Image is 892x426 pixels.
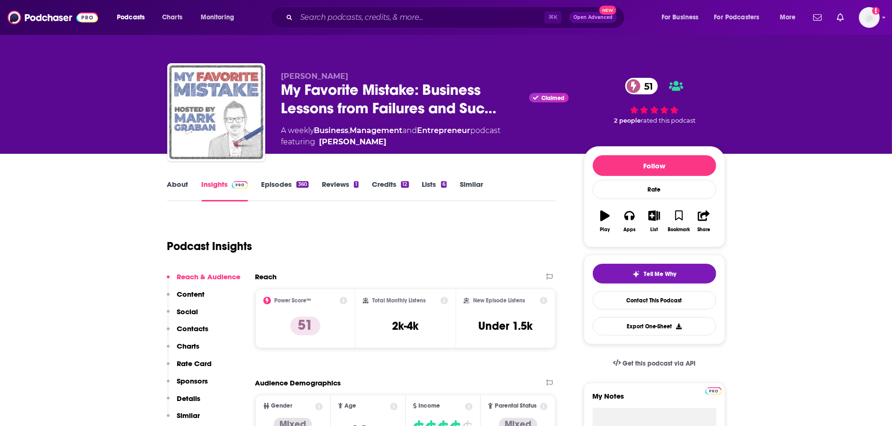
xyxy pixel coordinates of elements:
[392,319,418,333] h3: 2k-4k
[479,319,533,333] h3: Under 1.5k
[460,180,483,201] a: Similar
[697,227,710,233] div: Share
[167,394,201,411] button: Details
[584,72,725,131] div: 51 2 peoplerated this podcast
[600,227,610,233] div: Play
[642,204,666,238] button: List
[593,392,716,408] label: My Notes
[614,117,641,124] span: 2 people
[275,297,311,304] h2: Power Score™
[599,6,616,15] span: New
[593,180,716,199] div: Rate
[668,227,690,233] div: Bookmark
[167,376,208,394] button: Sponsors
[177,342,200,351] p: Charts
[281,72,349,81] span: [PERSON_NAME]
[544,11,562,24] span: ⌘ K
[644,270,676,278] span: Tell Me Why
[569,12,617,23] button: Open AdvancedNew
[593,264,716,284] button: tell me why sparkleTell Me Why
[354,181,359,188] div: 1
[622,359,696,368] span: Get this podcast via API
[705,387,722,395] img: Podchaser Pro
[177,359,212,368] p: Rate Card
[271,403,293,409] span: Gender
[593,204,617,238] button: Play
[319,136,387,148] a: Mark Graban
[344,403,356,409] span: Age
[167,324,209,342] button: Contacts
[593,291,716,309] a: Contact This Podcast
[651,227,658,233] div: List
[281,136,501,148] span: featuring
[593,155,716,176] button: Follow
[810,9,826,25] a: Show notifications dropdown
[401,181,409,188] div: 12
[167,290,205,307] button: Content
[422,180,447,201] a: Lists6
[780,11,796,24] span: More
[162,11,182,24] span: Charts
[542,96,565,100] span: Claimed
[177,411,200,420] p: Similar
[314,126,349,135] a: Business
[705,386,722,395] a: Pro website
[177,376,208,385] p: Sponsors
[117,11,145,24] span: Podcasts
[8,8,98,26] img: Podchaser - Follow, Share and Rate Podcasts
[623,227,636,233] div: Apps
[773,10,808,25] button: open menu
[403,126,417,135] span: and
[573,15,613,20] span: Open Advanced
[350,126,403,135] a: Management
[349,126,350,135] span: ,
[167,180,188,201] a: About
[441,181,447,188] div: 6
[859,7,880,28] img: User Profile
[372,180,409,201] a: Credits12
[296,181,308,188] div: 360
[177,307,198,316] p: Social
[201,11,234,24] span: Monitoring
[255,272,277,281] h2: Reach
[641,117,696,124] span: rated this podcast
[290,317,320,335] p: 51
[296,10,544,25] input: Search podcasts, credits, & more...
[625,78,658,94] a: 51
[177,272,241,281] p: Reach & Audience
[667,204,691,238] button: Bookmark
[281,125,501,148] div: A weekly podcast
[495,403,537,409] span: Parental Status
[859,7,880,28] span: Logged in as TeemsPR
[169,65,263,159] img: My Favorite Mistake: Business Lessons from Failures and Success
[156,10,188,25] a: Charts
[194,10,246,25] button: open menu
[167,359,212,376] button: Rate Card
[635,78,658,94] span: 51
[167,272,241,290] button: Reach & Audience
[417,126,471,135] a: Entrepreneur
[261,180,308,201] a: Episodes360
[833,9,848,25] a: Show notifications dropdown
[167,342,200,359] button: Charts
[617,204,642,238] button: Apps
[177,324,209,333] p: Contacts
[662,11,699,24] span: For Business
[473,297,525,304] h2: New Episode Listens
[714,11,760,24] span: For Podcasters
[859,7,880,28] button: Show profile menu
[232,181,248,189] img: Podchaser Pro
[606,352,704,375] a: Get this podcast via API
[872,7,880,15] svg: Add a profile image
[418,403,440,409] span: Income
[655,10,711,25] button: open menu
[202,180,248,201] a: InsightsPodchaser Pro
[110,10,157,25] button: open menu
[708,10,773,25] button: open menu
[691,204,716,238] button: Share
[372,297,426,304] h2: Total Monthly Listens
[177,290,205,299] p: Content
[279,7,634,28] div: Search podcasts, credits, & more...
